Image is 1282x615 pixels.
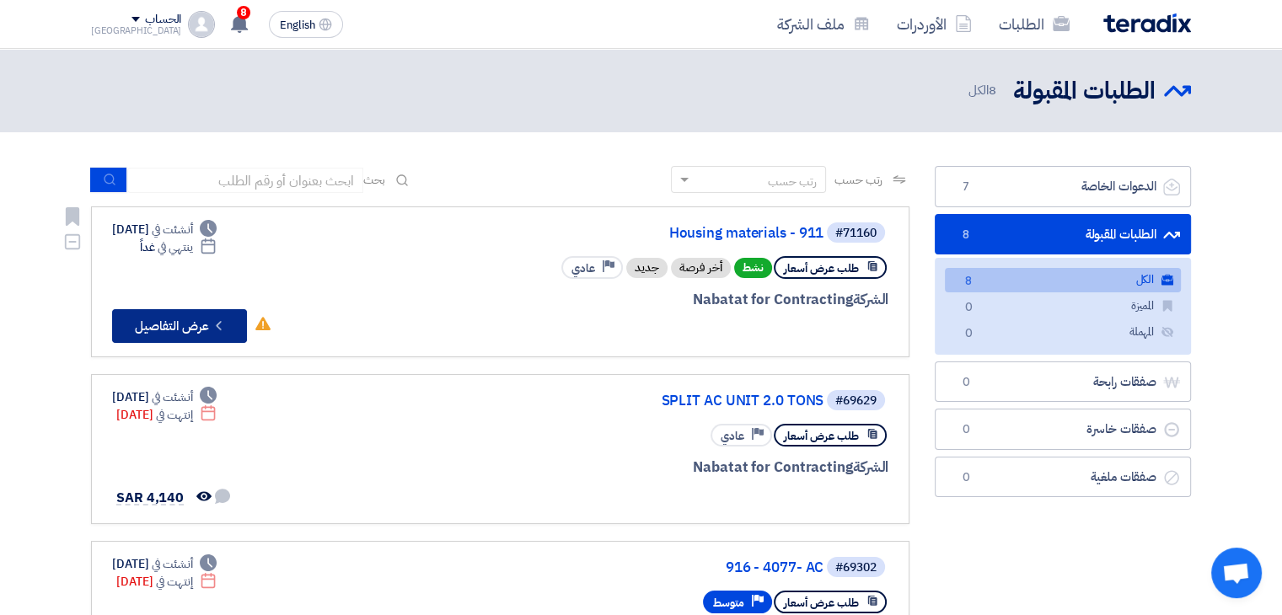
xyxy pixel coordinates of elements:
[935,214,1191,255] a: الطلبات المقبولة8
[127,168,363,193] input: ابحث بعنوان أو رقم الطلب
[958,273,979,291] span: 8
[958,299,979,317] span: 0
[764,4,883,44] a: ملف الشركة
[237,6,250,19] span: 8
[145,13,181,27] div: الحساب
[985,4,1083,44] a: الطلبات
[968,81,1000,100] span: الكل
[1211,548,1262,598] a: دردشة مفتوحة
[935,409,1191,450] a: صفقات خاسرة0
[935,361,1191,403] a: صفقات رابحة0
[626,258,668,278] div: جديد
[1013,75,1156,108] h2: الطلبات المقبولة
[835,395,877,407] div: #69629
[935,166,1191,207] a: الدعوات الخاصة7
[188,11,215,38] img: profile_test.png
[486,560,823,575] a: 916 - 4077- AC
[571,260,595,276] span: عادي
[834,171,882,189] span: رتب حسب
[956,374,976,391] span: 0
[116,406,217,424] div: [DATE]
[158,238,192,256] span: ينتهي في
[734,258,772,278] span: نشط
[152,555,192,573] span: أنشئت في
[945,268,1181,292] a: الكل
[935,457,1191,498] a: صفقات ملغية0
[1103,13,1191,33] img: Teradix logo
[112,388,217,406] div: [DATE]
[945,294,1181,318] a: المميزة
[956,469,976,486] span: 0
[280,19,315,31] span: English
[116,488,184,508] span: SAR 4,140
[956,179,976,195] span: 7
[671,258,731,278] div: أخر فرصة
[853,289,889,310] span: الشركة
[784,595,859,611] span: طلب عرض أسعار
[140,238,217,256] div: غداً
[784,260,859,276] span: طلب عرض أسعار
[721,428,744,444] span: عادي
[483,289,888,311] div: Nabatat for Contracting
[784,428,859,444] span: طلب عرض أسعار
[486,393,823,409] a: SPLIT AC UNIT 2.0 TONS
[156,573,192,591] span: إنتهت في
[112,309,247,343] button: عرض التفاصيل
[156,406,192,424] span: إنتهت في
[713,595,744,611] span: متوسط
[112,221,217,238] div: [DATE]
[486,226,823,241] a: Housing materials - 911
[835,562,877,574] div: #69302
[152,221,192,238] span: أنشئت في
[116,573,217,591] div: [DATE]
[956,227,976,243] span: 8
[269,11,343,38] button: English
[958,325,979,343] span: 0
[956,421,976,438] span: 0
[112,555,217,573] div: [DATE]
[91,26,181,35] div: [GEOGRAPHIC_DATA]
[152,388,192,406] span: أنشئت في
[768,173,817,190] div: رتب حسب
[363,171,385,189] span: بحث
[835,227,877,239] div: #71160
[989,81,996,99] span: 8
[945,320,1181,345] a: المهملة
[483,457,888,479] div: Nabatat for Contracting
[883,4,985,44] a: الأوردرات
[853,457,889,478] span: الشركة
